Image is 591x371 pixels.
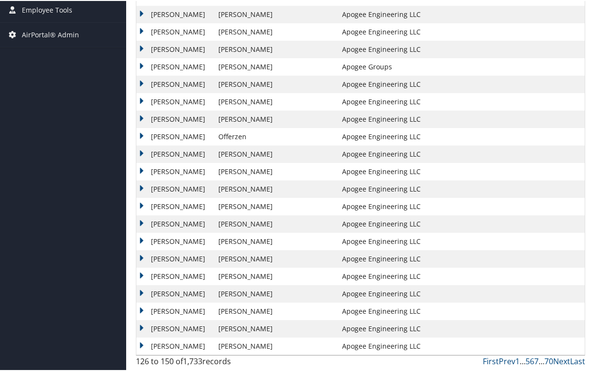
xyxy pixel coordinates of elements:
td: [PERSON_NAME] [136,22,213,40]
td: [PERSON_NAME] [136,302,213,319]
td: [PERSON_NAME] [213,319,280,337]
td: [PERSON_NAME] [213,92,280,110]
a: Next [553,355,570,366]
td: [PERSON_NAME] [136,110,213,127]
td: Apogee Engineering LLC [337,337,429,354]
a: First [483,355,499,366]
td: [PERSON_NAME] [136,40,213,57]
td: [PERSON_NAME] [213,179,280,197]
td: Apogee Engineering LLC [337,319,429,337]
span: AirPortal® Admin [22,22,79,46]
a: Prev [499,355,515,366]
td: [PERSON_NAME] [136,179,213,197]
td: [PERSON_NAME] [213,267,280,284]
td: [PERSON_NAME] [136,197,213,214]
td: [PERSON_NAME] [136,284,213,302]
td: [PERSON_NAME] [213,145,280,162]
td: Apogee Engineering LLC [337,197,429,214]
td: [PERSON_NAME] [213,302,280,319]
a: 5 [525,355,530,366]
div: 126 to 150 of records [136,355,237,371]
td: Apogee Engineering LLC [337,145,429,162]
td: Apogee Engineering LLC [337,249,429,267]
td: Apogee Engineering LLC [337,92,429,110]
a: 6 [530,355,534,366]
td: [PERSON_NAME] [136,75,213,92]
a: Last [570,355,585,366]
td: Apogee Groups [337,57,429,75]
td: [PERSON_NAME] [136,5,213,22]
td: Apogee Engineering LLC [337,214,429,232]
td: Offerzen [213,127,280,145]
td: Apogee Engineering LLC [337,22,429,40]
td: [PERSON_NAME] [213,110,280,127]
td: [PERSON_NAME] [136,214,213,232]
td: [PERSON_NAME] [213,75,280,92]
td: [PERSON_NAME] [136,162,213,179]
td: [PERSON_NAME] [213,284,280,302]
td: [PERSON_NAME] [136,267,213,284]
td: [PERSON_NAME] [136,232,213,249]
td: Apogee Engineering LLC [337,127,429,145]
td: [PERSON_NAME] [213,162,280,179]
td: Apogee Engineering LLC [337,232,429,249]
td: [PERSON_NAME] [213,197,280,214]
td: [PERSON_NAME] [136,92,213,110]
td: [PERSON_NAME] [213,232,280,249]
td: Apogee Engineering LLC [337,302,429,319]
a: 1 [515,355,520,366]
td: [PERSON_NAME] [136,319,213,337]
td: Apogee Engineering LLC [337,179,429,197]
td: [PERSON_NAME] [213,40,280,57]
span: … [520,355,525,366]
span: … [539,355,544,366]
td: Apogee Engineering LLC [337,5,429,22]
td: [PERSON_NAME] [213,249,280,267]
a: 7 [534,355,539,366]
td: Apogee Engineering LLC [337,75,429,92]
td: [PERSON_NAME] [136,145,213,162]
span: 1,733 [183,355,202,366]
td: Apogee Engineering LLC [337,110,429,127]
td: [PERSON_NAME] [213,22,280,40]
td: [PERSON_NAME] [136,127,213,145]
td: [PERSON_NAME] [136,57,213,75]
td: [PERSON_NAME] [213,57,280,75]
td: Apogee Engineering LLC [337,284,429,302]
td: [PERSON_NAME] [136,249,213,267]
td: Apogee Engineering LLC [337,40,429,57]
td: [PERSON_NAME] [213,214,280,232]
td: [PERSON_NAME] [136,337,213,354]
td: [PERSON_NAME] [213,337,280,354]
td: Apogee Engineering LLC [337,267,429,284]
td: [PERSON_NAME] [213,5,280,22]
a: 70 [544,355,553,366]
td: Apogee Engineering LLC [337,162,429,179]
